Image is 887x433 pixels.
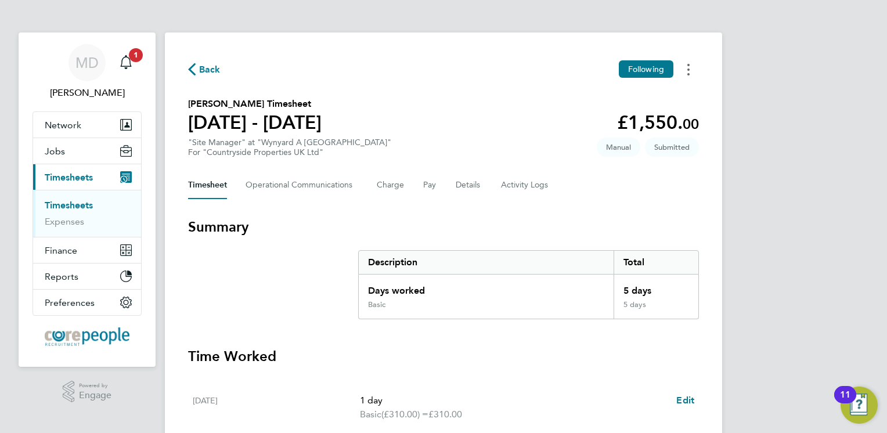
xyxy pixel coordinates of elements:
div: 5 days [614,275,698,300]
span: (£310.00) = [381,409,428,420]
button: Activity Logs [501,171,550,199]
button: Network [33,112,141,138]
span: Reports [45,271,78,282]
span: This timesheet was manually created. [597,138,640,157]
span: 00 [683,116,699,132]
button: Preferences [33,290,141,315]
span: Back [199,63,221,77]
button: Details [456,171,482,199]
span: Network [45,120,81,131]
a: Edit [676,394,694,407]
a: MD[PERSON_NAME] [33,44,142,100]
a: Powered byEngage [63,381,112,403]
h3: Summary [188,218,699,236]
button: Timesheets Menu [678,60,699,78]
div: [DATE] [193,394,360,421]
div: Summary [358,250,699,319]
button: Operational Communications [246,171,358,199]
a: 1 [114,44,138,81]
div: 5 days [614,300,698,319]
button: Reports [33,264,141,289]
span: Engage [79,391,111,400]
a: Go to home page [33,327,142,346]
span: Finance [45,245,77,256]
span: Powered by [79,381,111,391]
div: 11 [840,395,850,410]
div: Description [359,251,614,274]
span: This timesheet is Submitted. [645,138,699,157]
div: Days worked [359,275,614,300]
span: Basic [360,407,381,421]
button: Back [188,62,221,77]
div: "Site Manager" at "Wynyard A [GEOGRAPHIC_DATA]" [188,138,391,157]
button: Timesheets [33,164,141,190]
span: Edit [676,395,694,406]
button: Finance [33,237,141,263]
span: Following [628,64,664,74]
a: Timesheets [45,200,93,211]
span: Megan Davies [33,86,142,100]
h3: Time Worked [188,347,699,366]
h1: [DATE] - [DATE] [188,111,322,134]
button: Following [619,60,673,78]
p: 1 day [360,394,667,407]
app-decimal: £1,550. [617,111,699,133]
span: Jobs [45,146,65,157]
h2: [PERSON_NAME] Timesheet [188,97,322,111]
div: For "Countryside Properties UK Ltd" [188,147,391,157]
div: Timesheets [33,190,141,237]
div: Total [614,251,698,274]
img: corepeople-logo-retina.png [45,327,129,346]
span: Preferences [45,297,95,308]
button: Pay [423,171,437,199]
span: Timesheets [45,172,93,183]
a: Expenses [45,216,84,227]
span: £310.00 [428,409,462,420]
span: 1 [129,48,143,62]
button: Charge [377,171,405,199]
div: Basic [368,300,385,309]
span: MD [75,55,99,70]
button: Open Resource Center, 11 new notifications [841,387,878,424]
button: Timesheet [188,171,227,199]
nav: Main navigation [19,33,156,367]
button: Jobs [33,138,141,164]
